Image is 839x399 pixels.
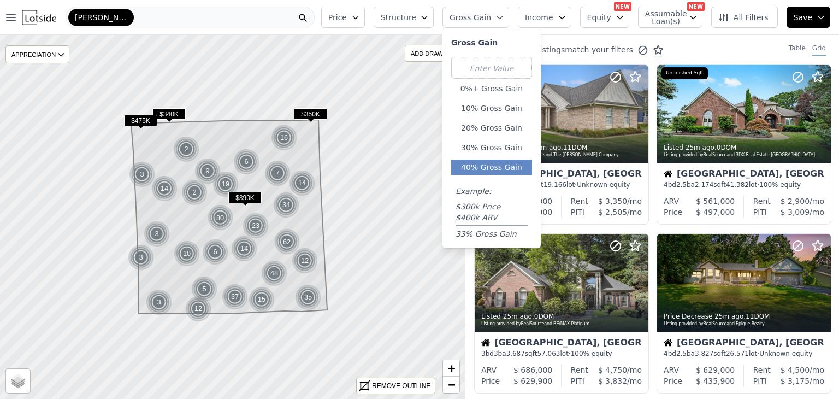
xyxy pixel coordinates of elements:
[767,207,824,218] div: /mo
[181,179,208,206] img: g1.png
[321,7,365,28] button: Price
[753,365,771,375] div: Rent
[173,136,200,162] img: g1.png
[812,44,826,56] div: Grid
[328,12,347,23] span: Price
[273,228,301,256] div: 62
[695,350,713,357] span: 3,827
[146,289,172,315] div: 3
[664,338,672,347] img: House
[144,221,170,247] img: g1.png
[456,212,528,223] div: $400k ARV
[781,366,810,374] span: $ 4,500
[173,136,199,162] div: 2
[273,192,300,218] img: g1.png
[5,45,69,63] div: APPRECIATION
[442,7,509,28] button: Gross Gain
[448,378,455,391] span: −
[580,7,629,28] button: Equity
[571,207,584,218] div: PITI
[191,276,217,302] div: 5
[75,12,127,23] span: [PERSON_NAME]
[587,12,611,23] span: Equity
[465,44,664,56] div: out of listings
[794,12,812,23] span: Save
[222,284,249,310] img: g1.png
[451,160,532,175] button: 40% Gross Gain
[565,44,633,55] span: match your filters
[711,7,778,28] button: All Filters
[696,366,735,374] span: $ 629,000
[374,7,434,28] button: Structure
[664,338,824,349] div: [GEOGRAPHIC_DATA], [GEOGRAPHIC_DATA]
[129,161,156,187] img: g1.png
[442,28,541,248] div: Gross Gain
[506,350,525,357] span: 3,687
[481,180,642,189] div: 3 bd 2.5 ba sqft lot · Unknown equity
[206,204,235,232] img: g2.png
[753,207,767,218] div: PITI
[789,44,806,56] div: Table
[264,160,291,186] img: g1.png
[664,349,824,358] div: 4 bd 2.5 ba sqft lot · Unknown equity
[598,208,627,216] span: $ 2,505
[588,365,642,375] div: /mo
[194,158,221,184] div: 9
[474,233,648,394] a: Listed 25m ago,0DOMListing provided byRealSourceand RE/MAX PlatinumHouse[GEOGRAPHIC_DATA], [GEOGR...
[295,284,321,310] div: 35
[222,284,248,310] div: 37
[294,108,327,124] div: $350K
[664,169,824,180] div: [GEOGRAPHIC_DATA], [GEOGRAPHIC_DATA]
[185,296,211,322] div: 12
[151,175,178,202] img: g1.png
[657,233,830,394] a: Price Decrease 25m ago,11DOMListing provided byRealSourceand Epique RealtyHouse[GEOGRAPHIC_DATA],...
[6,369,30,393] a: Layers
[261,260,288,286] img: g1.png
[657,64,830,225] a: Listed 25m ago,0DOMListing provided byRealSourceand 3DX Real Estate-[GEOGRAPHIC_DATA]Unfinished S...
[128,244,155,271] img: g1.png
[292,248,318,274] img: g1.png
[664,375,682,386] div: Price
[451,140,532,155] button: 30% Gross Gain
[271,125,298,151] img: g1.png
[481,143,643,152] div: Price Decrease , 11 DOM
[295,284,322,310] img: g1.png
[451,81,532,96] button: 0%+ Gross Gain
[273,228,302,256] img: g2.png
[228,192,262,208] div: $390K
[664,365,679,375] div: ARV
[598,377,627,385] span: $ 3,832
[664,169,672,178] img: House
[249,286,275,313] img: g1.png
[152,108,186,120] span: $340K
[228,192,262,203] span: $390K
[451,101,532,116] button: 10% Gross Gain
[174,240,200,267] div: 10
[231,236,258,262] img: g1.png
[146,289,173,315] img: g1.png
[664,312,825,321] div: Price Decrease , 11 DOM
[233,149,259,175] div: 6
[243,213,269,239] div: 23
[292,248,318,274] div: 12
[571,375,584,386] div: PITI
[664,143,825,152] div: Listed , 0 DOM
[695,181,713,189] span: 2,174
[543,181,566,189] span: 19,166
[271,125,297,151] div: 16
[191,276,218,302] img: g1.png
[638,7,702,28] button: Assumable Loan(s)
[481,338,490,347] img: House
[151,175,178,202] div: 14
[206,204,234,232] div: 80
[450,12,491,23] span: Gross Gain
[753,375,767,386] div: PITI
[661,67,708,79] div: Unfinished Sqft
[294,108,327,120] span: $350K
[233,149,260,175] img: g1.png
[22,10,56,25] img: Lotside
[202,239,229,265] img: g1.png
[372,381,430,391] div: REMOVE OUTLINE
[451,57,532,79] input: Enter Value
[718,12,769,23] span: All Filters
